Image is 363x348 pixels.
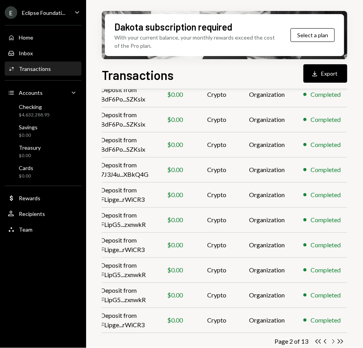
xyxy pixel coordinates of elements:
td: Deposit from FLipG5...zxnwkR [91,257,158,283]
td: Deposit from FLipG5...zxnwkR [91,283,158,308]
a: Checking$4,632,288.95 [5,101,81,120]
a: Recipients [5,207,81,221]
div: $0.00 [167,115,188,124]
div: With your current balance, your monthly rewards exceed the cost of the Pro plan. [114,33,280,50]
div: $0.00 [167,165,188,174]
td: Deposit from FLipge...rWiCR3 [91,182,158,207]
div: Completed [311,290,341,300]
td: Crypto [198,308,240,333]
td: Crypto [198,157,240,182]
div: Inbox [19,50,33,56]
a: Home [5,30,81,44]
div: $0.00 [167,90,188,99]
h1: Transactions [102,67,173,83]
div: $0.00 [19,152,41,159]
td: Crypto [198,257,240,283]
div: $0.00 [167,265,188,275]
div: Completed [311,115,341,124]
td: Organization [240,182,294,207]
td: Organization [240,207,294,232]
a: Cards$0.00 [5,162,81,181]
div: Completed [311,240,341,250]
div: Recipients [19,210,45,217]
div: $0.00 [167,315,188,325]
td: Deposit from 7J3J4u...XBkQ4G [91,157,158,182]
div: Page 2 of 13 [275,338,308,345]
td: Organization [240,257,294,283]
div: E [5,6,17,19]
td: Crypto [198,132,240,157]
div: $0.00 [167,190,188,199]
div: Checking [19,103,50,110]
td: Organization [240,308,294,333]
button: Export [303,64,347,83]
td: Crypto [198,232,240,257]
a: Accounts [5,85,81,100]
div: $0.00 [167,240,188,250]
button: Select a plan [291,28,335,42]
div: $0.00 [167,290,188,300]
div: Treasury [19,144,41,151]
td: Deposit from FLipG5...zxnwkR [91,207,158,232]
div: $0.00 [167,140,188,149]
div: Completed [311,140,341,149]
div: Rewards [19,195,40,201]
td: Organization [240,232,294,257]
div: Accounts [19,89,43,96]
div: Cards [19,165,33,171]
td: Deposit from FLipge...rWiCR3 [91,232,158,257]
td: Deposit from BdF6Po...SZKsix [91,107,158,132]
div: Transactions [19,65,51,72]
td: Organization [240,82,294,107]
a: Treasury$0.00 [5,142,81,161]
div: Savings [19,124,38,130]
td: Deposit from BdF6Po...SZKsix [91,132,158,157]
td: Deposit from BdF6Po...SZKsix [91,82,158,107]
div: $0.00 [19,173,33,179]
a: Team [5,222,81,236]
td: Crypto [198,207,240,232]
td: Organization [240,157,294,182]
td: Crypto [198,283,240,308]
div: Dakota subscription required [114,20,232,33]
div: Completed [311,165,341,174]
div: Completed [311,265,341,275]
td: Crypto [198,107,240,132]
td: Crypto [198,182,240,207]
div: Completed [311,315,341,325]
a: Inbox [5,46,81,60]
a: Transactions [5,62,81,76]
td: Organization [240,132,294,157]
td: Organization [240,283,294,308]
div: Completed [311,190,341,199]
div: Eclipse Foundati... [22,9,65,16]
div: Completed [311,215,341,225]
td: Organization [240,107,294,132]
a: Savings$0.00 [5,121,81,140]
a: Rewards [5,191,81,205]
div: $4,632,288.95 [19,112,50,118]
div: $0.00 [19,132,38,139]
td: Crypto [198,82,240,107]
div: $0.00 [167,215,188,225]
div: Team [19,226,33,233]
div: Home [19,34,33,41]
td: Deposit from FLipge...rWiCR3 [91,308,158,333]
div: Completed [311,90,341,99]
